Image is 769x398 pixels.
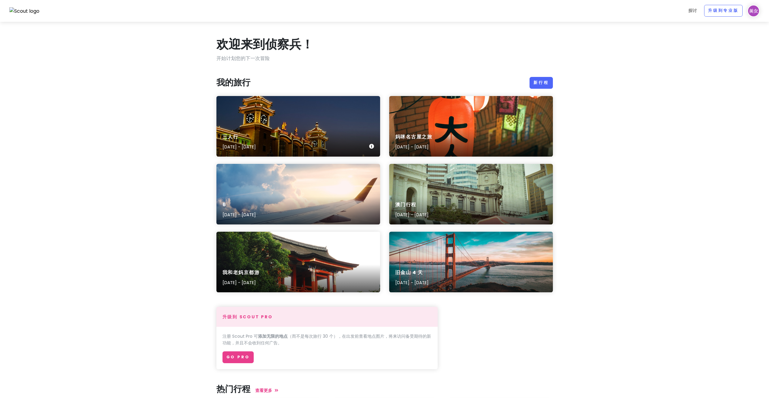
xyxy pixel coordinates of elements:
font: 热门行程 [216,383,250,395]
p: 开始计划您的下一次冒险 [216,55,553,62]
img: Scout logo [9,7,40,15]
h4: 升级到 Scout Pro [222,314,432,320]
p: [DATE] - [DATE] [222,144,256,150]
h1: 欢迎来到侦察兵！ [216,36,313,52]
font: 查看更多 [255,387,272,393]
img: 用户画像 [747,5,760,17]
a: 查看更多 [255,387,278,393]
h6: 三人行 [222,134,256,140]
p: [DATE] - [DATE] [395,144,433,150]
a: 升级到专业版 [704,5,743,17]
h3: 我的旅行 [216,77,250,88]
h6: 妈咪名古屋之旅 [395,134,433,140]
a: 旧金山 4 天[DATE] - [DATE] [389,232,553,292]
h6: 旧金山 4 天 [395,270,429,276]
h6: 6 [222,202,256,208]
strong: 添加无限的地点 [258,333,288,339]
p: [DATE] - [DATE] [395,211,429,218]
p: [DATE] - [DATE] [395,279,429,286]
p: [DATE] - [DATE] [222,211,256,218]
a: 探讨 [686,5,699,17]
a: 客机航拍6[DATE] - [DATE] [216,164,380,224]
h6: 我和老妈京都游 [222,270,260,276]
a: 新行程 [530,77,553,89]
h6: 澳门行程 [395,202,429,208]
a: Go Pro [222,351,254,363]
a: 一座大建筑，前面有一座钟楼三人行[DATE] - [DATE] [216,96,380,157]
a: 白色和蓝色条纹纺织品澳门行程[DATE] - [DATE] [389,164,553,224]
a: 一座高大的红色建筑坐落在郁郁葱葱的绿色森林旁边我和老妈京都游[DATE] - [DATE] [216,232,380,292]
a: 天花板上挂着一堆灯笼妈咪名古屋之旅[DATE] - [DATE] [389,96,553,157]
p: 注册 Scout Pro 可 （而不是每次旅行 30 个），在出发前查看地点图片，将来访问备受期待的新功能，并且不会收到任何广告。 [222,333,432,347]
p: [DATE] - [DATE] [222,279,260,286]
